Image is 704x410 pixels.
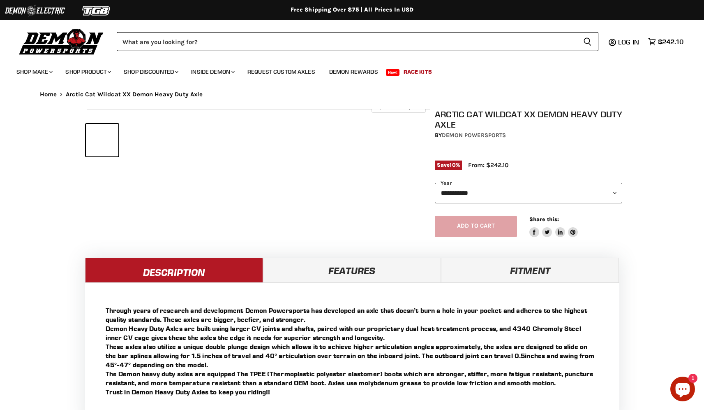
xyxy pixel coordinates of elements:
[397,63,438,80] a: Race Kits
[435,109,622,130] h1: Arctic Cat Wildcat XX Demon Heavy Duty Axle
[450,162,455,168] span: 10
[85,258,263,282] a: Description
[10,63,58,80] a: Shop Make
[435,183,622,203] select: year
[323,63,384,80] a: Demon Rewards
[442,132,506,139] a: Demon Powersports
[435,131,622,140] div: by
[658,38,683,46] span: $242.10
[59,63,116,80] a: Shop Product
[435,161,462,170] span: Save %
[23,6,681,14] div: Free Shipping Over $75 | All Prices In USD
[10,60,681,80] ul: Main menu
[386,69,400,76] span: New!
[468,161,508,169] span: From: $242.10
[263,258,441,282] a: Features
[23,91,681,98] nav: Breadcrumbs
[117,32,577,51] input: Search
[529,216,578,238] aside: Share this:
[577,32,598,51] button: Search
[66,3,127,19] img: TGB Logo 2
[66,91,203,98] span: Arctic Cat Wildcat XX Demon Heavy Duty Axle
[529,216,559,222] span: Share this:
[376,104,421,110] span: Click to expand
[40,91,57,98] a: Home
[618,38,639,46] span: Log in
[4,3,66,19] img: Demon Electric Logo 2
[441,258,619,282] a: Fitment
[16,27,106,56] img: Demon Powersports
[106,306,599,396] p: Through years of research and development Demon Powersports has developed an axle that doesn’t bu...
[117,32,598,51] form: Product
[241,63,321,80] a: Request Custom Axles
[118,63,183,80] a: Shop Discounted
[668,377,697,403] inbox-online-store-chat: Shopify online store chat
[185,63,240,80] a: Inside Demon
[614,38,644,46] a: Log in
[86,124,118,156] button: IMAGE thumbnail
[644,36,688,48] a: $242.10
